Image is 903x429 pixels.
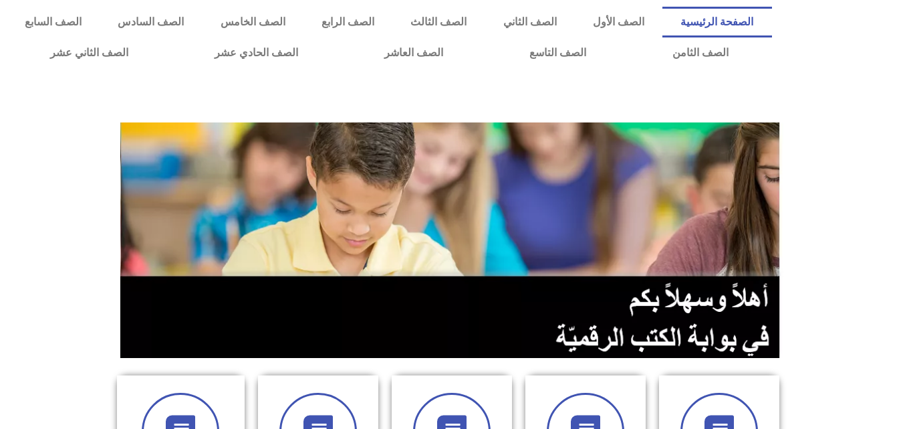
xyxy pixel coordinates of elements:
[100,7,202,37] a: الصف السادس
[575,7,662,37] a: الصف الأول
[629,37,771,68] a: الصف الثامن
[341,37,486,68] a: الصف العاشر
[303,7,392,37] a: الصف الرابع
[662,7,771,37] a: الصفحة الرئيسية
[486,37,629,68] a: الصف التاسع
[171,37,341,68] a: الصف الحادي عشر
[485,7,575,37] a: الصف الثاني
[7,7,100,37] a: الصف السابع
[203,7,303,37] a: الصف الخامس
[392,7,485,37] a: الصف الثالث
[7,37,171,68] a: الصف الثاني عشر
